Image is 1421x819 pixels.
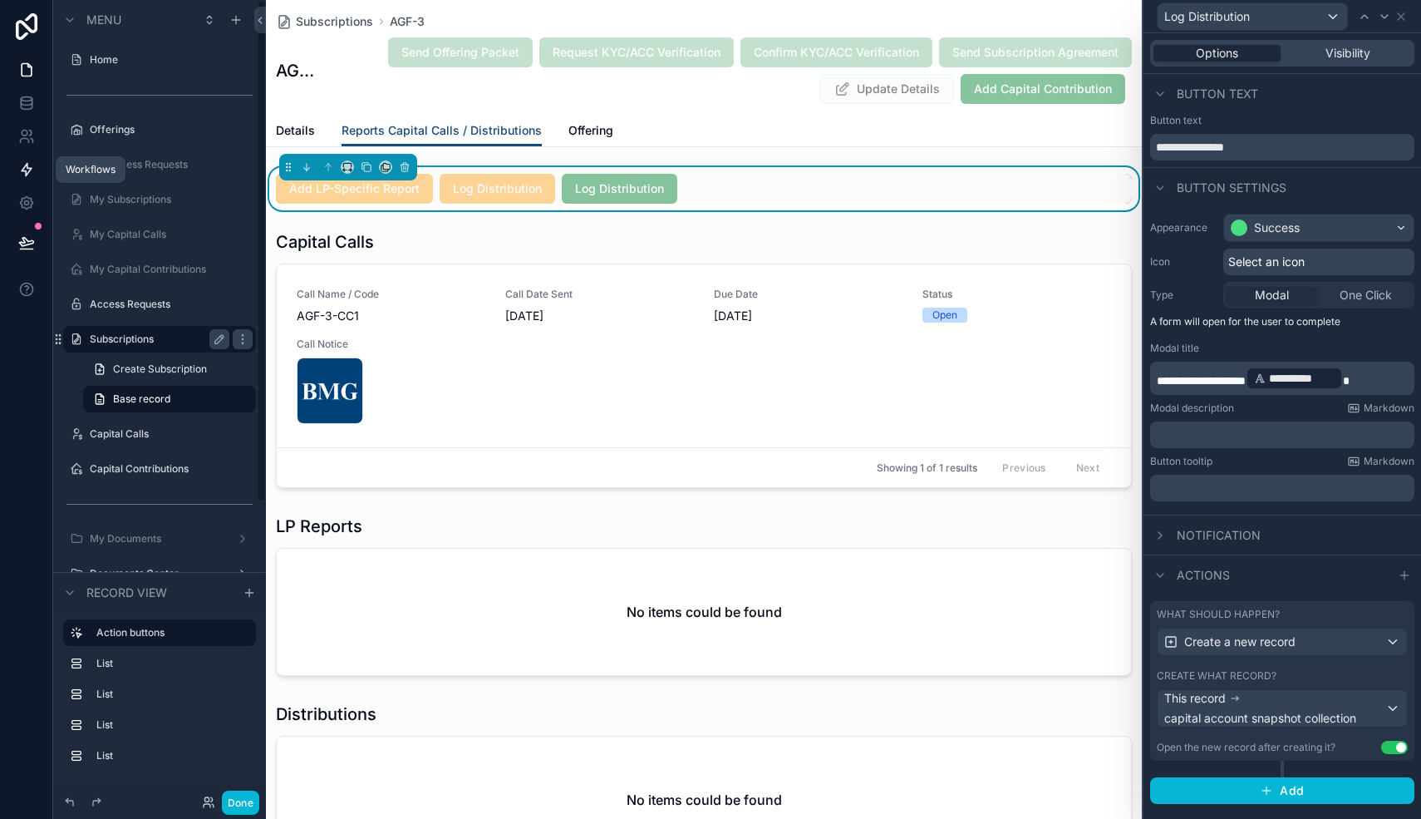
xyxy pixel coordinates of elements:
span: Subscriptions [296,13,373,30]
span: Details [276,122,315,139]
div: scrollable content [1150,475,1414,501]
button: Add [1150,777,1414,804]
label: My Subscriptions [90,193,253,206]
span: Reports Capital Calls / Distributions [342,122,542,139]
span: Log Distribution [1164,8,1250,25]
label: My Documents [90,532,229,545]
span: Select an icon [1228,254,1305,270]
span: Create a new record [1184,634,1296,650]
span: Visibility [1325,45,1370,62]
span: Offering [568,122,613,139]
a: Reports Capital Calls / Distributions [342,116,542,147]
span: Button settings [1177,180,1286,196]
div: Workflows [66,163,116,176]
label: Home [90,53,253,67]
span: Menu [86,12,121,28]
label: Create what record? [1157,669,1276,683]
label: My Access Requests [90,158,253,171]
h1: AGF-3 [276,59,315,82]
span: This record [1164,690,1226,707]
label: My Capital Calls [90,228,253,241]
a: Markdown [1347,402,1414,415]
span: Showing 1 of 1 results [877,461,977,475]
a: Markdown [1347,455,1414,468]
label: List [96,688,249,701]
div: Success [1254,220,1300,236]
span: capital account snapshot collection [1164,710,1356,727]
label: Appearance [1150,221,1217,234]
label: Modal title [1150,342,1199,355]
label: List [96,657,249,670]
label: Type [1150,289,1217,302]
label: Capital Contributions [90,462,253,476]
div: Open the new record after creating it? [1157,741,1335,754]
button: This recordcapital account snapshot collection [1157,689,1408,728]
label: Capital Calls [90,427,253,441]
button: Success [1223,214,1414,242]
label: My Capital Contributions [90,263,253,276]
a: Base record [83,386,256,412]
button: Log Distribution [1157,2,1348,31]
a: AGF-3 [390,13,425,30]
label: List [96,718,249,732]
label: Subscriptions [90,333,223,346]
span: Markdown [1364,455,1414,468]
span: Record view [86,585,167,601]
label: Access Requests [90,298,253,311]
label: List [96,749,249,762]
label: Action buttons [96,626,243,639]
span: Markdown [1364,402,1414,415]
label: Icon [1150,255,1217,269]
span: Options [1196,45,1238,62]
label: Button text [1150,114,1202,127]
label: Documents Center [90,567,229,580]
p: A form will open for the user to complete [1150,315,1414,335]
button: Done [222,791,259,815]
div: scrollable content [53,612,266,786]
span: Notification [1177,527,1261,544]
a: Details [276,116,315,149]
label: What should happen? [1157,608,1280,621]
span: Create Subscription [113,363,207,376]
div: scrollable content [1150,422,1414,448]
span: Actions [1177,567,1230,584]
a: Offering [568,116,613,149]
a: Create Subscription [83,356,256,382]
span: Add [1280,783,1304,798]
span: One Click [1340,287,1392,303]
span: Modal [1255,287,1289,303]
span: Button text [1177,86,1258,102]
a: Subscriptions [276,13,373,30]
div: scrollable content [1150,362,1414,395]
button: Create a new record [1157,628,1408,656]
label: Modal description [1150,402,1234,415]
span: Base record [113,392,170,406]
label: Offerings [90,123,253,136]
label: Button tooltip [1150,455,1212,468]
